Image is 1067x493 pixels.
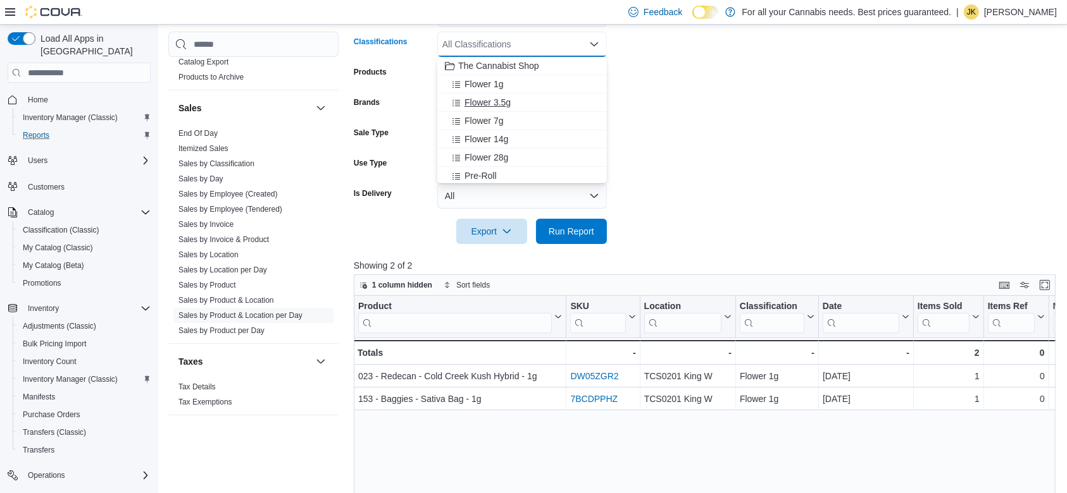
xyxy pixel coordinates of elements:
a: Sales by Employee (Tendered) [178,205,282,214]
button: Product [358,301,562,333]
button: Bulk Pricing Import [13,335,156,353]
a: Catalog Export [178,58,228,66]
span: Adjustments (Classic) [18,319,151,334]
span: Flower 1g [465,78,503,90]
div: 153 - Baggies - Sativa Bag - 1g [358,391,562,406]
div: Items Sold [918,301,970,333]
a: Customers [23,180,70,195]
span: Flower 14g [465,133,508,145]
span: Inventory Manager (Classic) [23,374,118,384]
a: Tax Exemptions [178,398,232,406]
p: | [956,4,959,20]
div: Classification [740,301,804,333]
span: Inventory [28,303,59,313]
span: Inventory Count [18,354,151,369]
span: Home [28,95,48,105]
span: Itemized Sales [178,143,228,154]
button: Reports [13,126,156,144]
a: Sales by Invoice [178,220,234,229]
div: [DATE] [823,391,909,406]
span: Flower 28g [465,151,508,164]
div: Flower 1g [740,391,814,406]
span: Home [23,92,151,107]
button: The Cannabist Shop [437,57,607,75]
a: Transfers [18,442,59,458]
a: Sales by Product [178,281,236,289]
div: - [570,345,635,360]
span: Sales by Day [178,174,223,184]
label: Sale Type [354,128,389,138]
p: Showing 2 of 2 [354,259,1063,272]
button: SKU [570,301,635,333]
span: Export [464,219,520,244]
button: Inventory Manager (Classic) [13,370,156,388]
span: Manifests [23,392,55,402]
button: 1 column hidden [354,277,437,293]
button: My Catalog (Classic) [13,239,156,257]
span: Transfers [18,442,151,458]
span: Sales by Location [178,250,239,260]
a: Bulk Pricing Import [18,336,92,351]
span: 1 column hidden [372,280,432,290]
span: Sales by Employee (Tendered) [178,204,282,214]
h3: Taxes [178,355,203,368]
span: Users [23,153,151,168]
a: Sales by Day [178,174,223,183]
div: 0 [987,345,1044,360]
button: Flower 1g [437,75,607,94]
div: [DATE] [823,368,909,384]
div: Items Sold [918,301,970,313]
div: Flower 1g [740,368,814,384]
span: Bulk Pricing Import [23,339,87,349]
div: SKU URL [570,301,625,333]
button: Pre-Roll [437,167,607,185]
label: Brands [354,97,380,107]
span: Flower 7g [465,114,503,127]
a: Adjustments (Classic) [18,319,101,334]
span: Tax Exemptions [178,397,232,407]
button: Flower 3.5g [437,94,607,112]
a: Manifests [18,389,60,405]
button: Inventory Manager (Classic) [13,109,156,126]
a: Purchase Orders [18,407,85,422]
button: Sort fields [439,277,495,293]
button: Taxes [313,354,328,369]
button: Close list of options [589,39,599,49]
span: Classification (Classic) [18,222,151,238]
button: Users [23,153,53,168]
button: All [437,183,607,209]
span: JK [967,4,976,20]
button: Flower 7g [437,112,607,130]
div: SKU [570,301,625,313]
div: - [644,345,731,360]
span: Catalog [23,205,151,220]
span: The Cannabist Shop [458,59,539,72]
input: Dark Mode [692,6,719,19]
span: Purchase Orders [23,410,80,420]
div: TCS0201 King W [644,368,731,384]
div: Classification [740,301,804,313]
span: My Catalog (Classic) [18,240,151,255]
span: Sales by Product [178,280,236,290]
div: TCS0201 King W [644,391,731,406]
p: [PERSON_NAME] [984,4,1057,20]
div: Product [358,301,552,333]
div: Taxes [168,379,339,415]
span: Sales by Invoice & Product [178,234,269,245]
button: Operations [3,466,156,484]
a: DW05ZGR2 [570,371,618,381]
button: Transfers [13,441,156,459]
span: Promotions [18,276,151,291]
span: Inventory [23,301,151,316]
div: Date [823,301,899,313]
button: Users [3,152,156,169]
span: Flower 3.5g [465,96,511,109]
div: Products [168,54,339,90]
span: Operations [28,470,65,480]
div: - [823,345,909,360]
span: Inventory Manager (Classic) [23,113,118,123]
a: Sales by Product & Location [178,296,274,305]
span: My Catalog (Classic) [23,243,93,253]
button: Adjustments (Classic) [13,317,156,335]
span: Products to Archive [178,72,244,82]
